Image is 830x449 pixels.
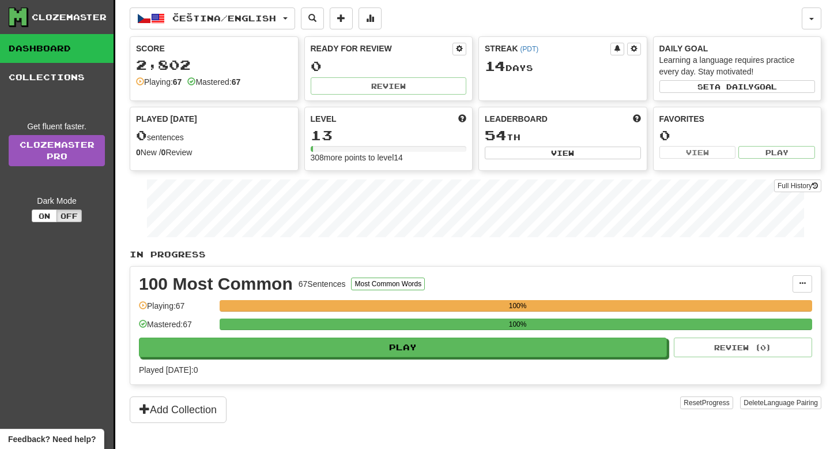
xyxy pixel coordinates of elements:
div: Ready for Review [311,43,453,54]
strong: 0 [136,148,141,157]
button: Add Collection [130,396,227,423]
div: Streak [485,43,610,54]
div: 100% [223,300,812,312]
span: Level [311,113,337,125]
div: 0 [659,128,816,143]
button: DeleteLanguage Pairing [740,396,821,409]
div: 67 Sentences [299,278,346,290]
button: Search sentences [301,8,324,29]
button: Full History [774,179,821,192]
span: Played [DATE] [136,113,197,125]
button: Off [56,209,82,222]
div: Clozemaster [32,12,107,23]
button: View [659,146,736,159]
div: Favorites [659,113,816,125]
a: ClozemasterPro [9,135,105,166]
span: 0 [136,127,147,143]
strong: 67 [232,77,241,87]
div: 2,802 [136,58,292,72]
div: 100 Most Common [139,275,293,293]
div: Day s [485,59,641,74]
span: Čeština / English [172,13,276,23]
button: Seta dailygoal [659,80,816,93]
strong: 0 [161,148,166,157]
div: sentences [136,128,292,143]
span: Progress [702,399,730,407]
a: (PDT) [520,45,538,53]
div: New / Review [136,147,292,158]
div: 308 more points to level 14 [311,152,467,163]
button: Review [311,77,467,95]
button: Add sentence to collection [330,8,353,29]
span: Score more points to level up [458,113,466,125]
div: 100% [223,319,812,330]
button: On [32,209,57,222]
span: Leaderboard [485,113,548,125]
button: Review (0) [674,338,812,357]
div: 0 [311,59,467,73]
button: View [485,147,641,159]
div: 13 [311,128,467,143]
span: 54 [485,127,507,143]
span: Played [DATE]: 0 [139,365,198,375]
div: th [485,128,641,143]
p: In Progress [130,249,821,260]
div: Dark Mode [9,195,105,207]
button: Play [139,338,667,357]
div: Mastered: 67 [139,319,214,338]
span: 14 [485,58,505,74]
button: Most Common Words [351,278,425,290]
span: Language Pairing [764,399,818,407]
span: Open feedback widget [8,433,96,445]
strong: 67 [173,77,182,87]
span: a daily [715,83,754,91]
div: Learning a language requires practice every day. Stay motivated! [659,54,816,77]
div: Get fluent faster. [9,121,105,132]
div: Playing: [136,76,182,88]
span: This week in points, UTC [633,113,641,125]
div: Score [136,43,292,54]
button: Čeština/English [130,8,295,29]
div: Playing: 67 [139,300,214,319]
div: Mastered: [187,76,240,88]
button: ResetProgress [680,396,733,409]
button: Play [738,146,815,159]
button: More stats [359,8,382,29]
div: Daily Goal [659,43,816,54]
